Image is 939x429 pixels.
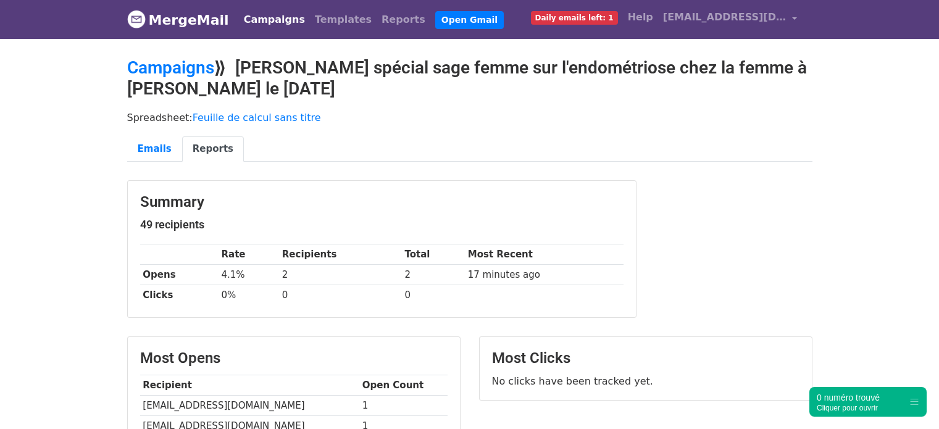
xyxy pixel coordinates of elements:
img: MergeMail logo [127,10,146,28]
iframe: Chat Widget [877,370,939,429]
span: Daily emails left: 1 [531,11,618,25]
h2: ⟫ [PERSON_NAME] spécial sage femme sur l'endométriose chez la femme à [PERSON_NAME] le [DATE] [127,57,812,99]
div: Widget de chat [877,370,939,429]
th: Opens [140,265,219,285]
td: 2 [279,265,402,285]
span: [EMAIL_ADDRESS][DOMAIN_NAME] [663,10,787,25]
h5: 49 recipients [140,218,624,231]
td: 17 minutes ago [465,265,624,285]
a: Templates [310,7,377,32]
th: Open Count [359,375,448,396]
a: Feuille de calcul sans titre [193,112,321,123]
a: Reports [182,136,244,162]
p: No clicks have been tracked yet. [492,375,799,388]
th: Most Recent [465,244,624,265]
h3: Summary [140,193,624,211]
th: Recipients [279,244,402,265]
h3: Most Clicks [492,349,799,367]
th: Total [402,244,465,265]
p: Spreadsheet: [127,111,812,124]
th: Clicks [140,285,219,306]
a: Campaigns [239,7,310,32]
a: Daily emails left: 1 [526,5,623,30]
a: Help [623,5,658,30]
th: Recipient [140,375,359,396]
h3: Most Opens [140,349,448,367]
td: 2 [402,265,465,285]
td: [EMAIL_ADDRESS][DOMAIN_NAME] [140,396,359,416]
td: 4.1% [219,265,279,285]
td: 0% [219,285,279,306]
a: Open Gmail [435,11,504,29]
td: 1 [359,396,448,416]
a: MergeMail [127,7,229,33]
td: 0 [402,285,465,306]
a: Emails [127,136,182,162]
a: Reports [377,7,430,32]
a: [EMAIL_ADDRESS][DOMAIN_NAME] [658,5,803,34]
td: 0 [279,285,402,306]
a: Campaigns [127,57,214,78]
th: Rate [219,244,279,265]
